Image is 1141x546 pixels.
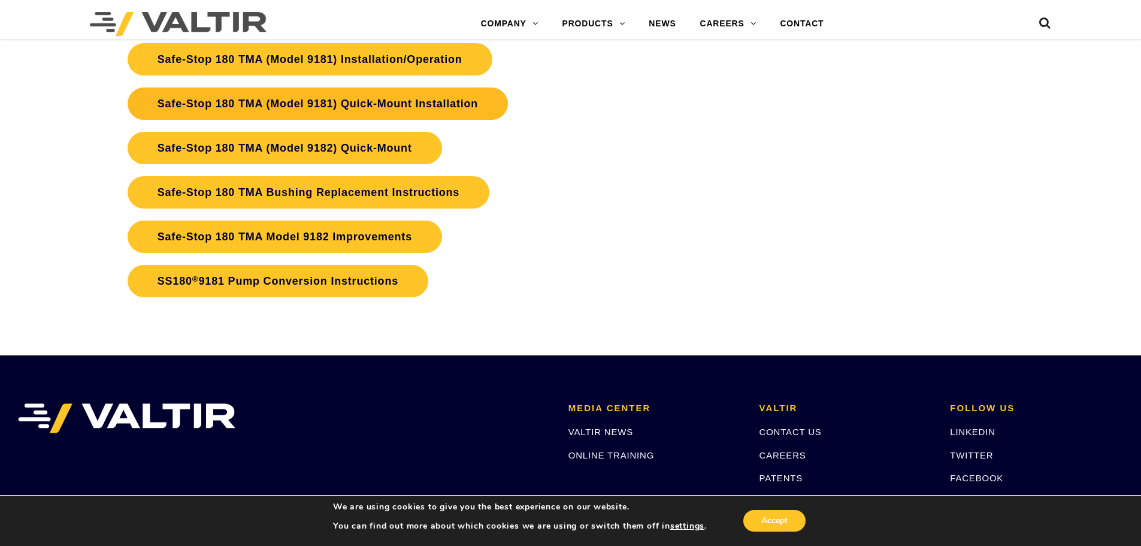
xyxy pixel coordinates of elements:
a: ONLINE TRAINING [568,450,654,460]
a: CAREERS [759,450,806,460]
sup: ® [192,274,199,283]
p: You can find out more about which cookies we are using or switch them off in . [333,521,707,532]
a: CONTACT [768,12,836,36]
h2: MEDIA CENTER [568,403,742,414]
a: COMPANY [469,12,550,36]
a: CAREERS [688,12,768,36]
a: LINKEDIN [950,427,995,437]
a: SS180®9181 Pump Conversion Instructions [128,265,428,297]
img: Valtir [90,12,267,36]
h2: VALTIR [759,403,933,414]
a: PATENTS [759,473,803,483]
a: Safe-Stop 180 TMA (Model 9181) Quick-Mount Installation [128,88,508,120]
button: Accept [743,510,806,532]
a: TWITTER [950,450,993,460]
a: CONTACT US [759,427,822,437]
a: NEWS [637,12,688,36]
a: VALTIR NEWS [568,427,633,437]
button: settings [670,521,704,532]
a: FACEBOOK [950,473,1003,483]
p: We are using cookies to give you the best experience on our website. [333,502,707,512]
a: Safe-Stop 180 TMA Bushing Replacement Instructions [128,176,489,209]
img: VALTIR [18,403,235,433]
h2: FOLLOW US [950,403,1123,414]
a: Safe-Stop 180 TMA (Model 9182) Quick-Mount [128,132,442,164]
a: Safe-Stop 180 TMA Model 9182 Improvements [128,221,442,253]
a: Safe-Stop 180 TMA (Model 9181) Installation/Operation [128,43,492,76]
a: PRODUCTS [550,12,637,36]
